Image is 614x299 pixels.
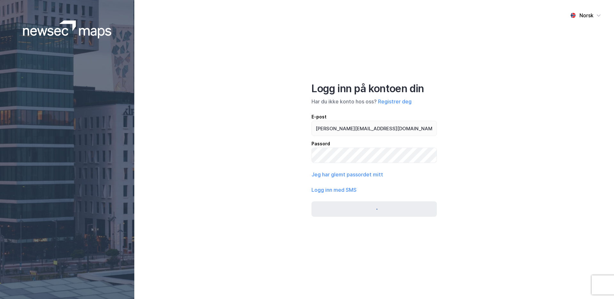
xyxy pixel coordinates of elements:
div: Har du ikke konto hos oss? [311,98,437,105]
button: Jeg har glemt passordet mitt [311,171,383,178]
div: Norsk [579,12,594,19]
div: Logg inn på kontoen din [311,82,437,95]
div: E-post [311,113,437,121]
button: Logg inn med SMS [311,186,357,194]
iframe: Chat Widget [582,268,614,299]
img: logoWhite.bf58a803f64e89776f2b079ca2356427.svg [23,20,112,38]
button: Registrer deg [378,98,412,105]
div: Passord [311,140,437,148]
div: Kontrollprogram for chat [582,268,614,299]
